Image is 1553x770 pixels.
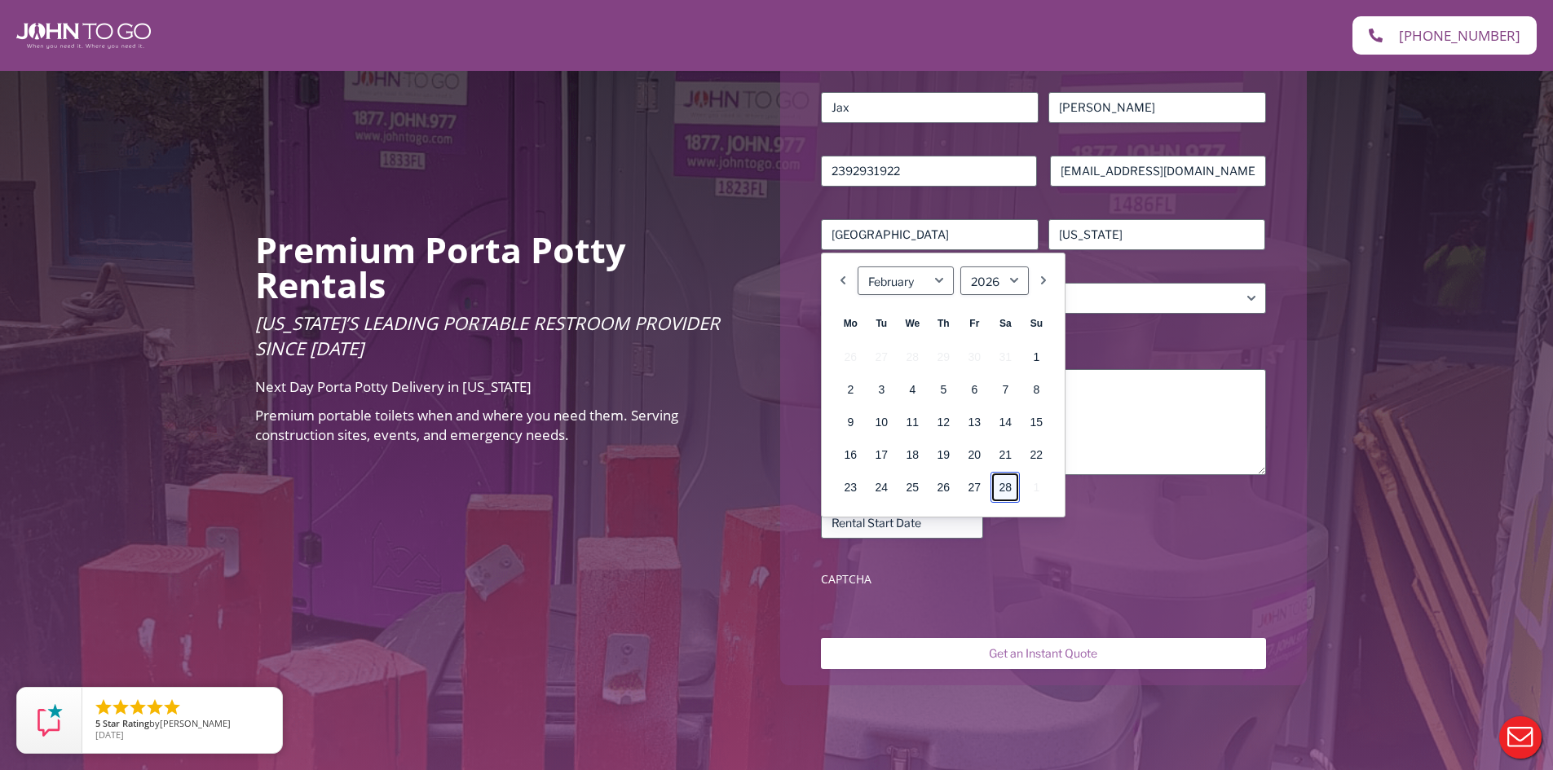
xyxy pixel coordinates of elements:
select: Select month [858,266,954,295]
a: 1 [1021,341,1051,372]
li:  [128,697,148,717]
a: 8 [1021,374,1051,405]
a: 15 [1021,407,1051,438]
span: Monday [844,318,858,329]
a: 7 [990,374,1020,405]
span: Tuesday [876,318,887,329]
span: Sunday [1030,318,1043,329]
a: Next [1035,266,1052,295]
input: First Name [821,92,1039,123]
li:  [94,697,113,717]
a: 21 [990,439,1020,470]
img: Review Rating [33,704,66,737]
span: [DATE] [95,728,124,741]
a: 26 [929,472,958,503]
li:  [111,697,130,717]
a: 16 [836,439,865,470]
a: 4 [898,374,927,405]
span: Saturday [999,318,1012,329]
span: Wednesday [905,318,920,329]
a: 22 [1021,439,1051,470]
a: 17 [867,439,896,470]
a: 2 [836,374,865,405]
span: 30 [960,341,989,372]
span: [US_STATE]’s Leading Portable Restroom Provider Since [DATE] [255,310,720,360]
span: [PERSON_NAME] [160,717,231,729]
a: 18 [898,439,927,470]
a: [PHONE_NUMBER] [1352,16,1537,55]
span: 29 [929,341,958,372]
span: 28 [898,341,927,372]
input: Last Name [1048,92,1266,123]
a: 3 [867,374,896,405]
a: Previous [835,266,851,295]
input: Email [1050,156,1266,187]
select: Select year [960,266,1029,295]
span: 5 [95,717,100,729]
span: Star Rating [103,717,149,729]
span: Friday [969,318,979,329]
a: 9 [836,407,865,438]
span: 26 [836,341,865,372]
a: 12 [929,407,958,438]
a: 25 [898,472,927,503]
li:  [145,697,165,717]
h2: Premium Porta Potty Rentals [255,232,757,302]
input: Rental Start Date [821,508,983,539]
input: Get an Instant Quote [821,638,1265,669]
span: Next Day Porta Potty Delivery in [US_STATE] [255,377,532,396]
a: 23 [836,472,865,503]
button: Live Chat [1488,705,1553,770]
span: by [95,719,269,730]
a: 11 [898,407,927,438]
a: 6 [960,374,989,405]
span: 31 [990,341,1020,372]
span: 27 [867,341,896,372]
a: 27 [960,472,989,503]
a: 20 [960,439,989,470]
span: 1 [1021,472,1051,503]
input: State [1048,219,1266,250]
a: 10 [867,407,896,438]
input: City [821,219,1039,250]
a: 14 [990,407,1020,438]
a: 13 [960,407,989,438]
input: Phone [821,156,1037,187]
a: 19 [929,439,958,470]
img: John To Go [16,23,151,49]
a: 28 [990,472,1020,503]
label: CAPTCHA [821,571,1265,587]
span: Premium portable toilets when and where you need them. Serving construction sites, events, and em... [255,406,678,444]
li:  [162,697,182,717]
span: [PHONE_NUMBER] [1399,29,1520,42]
a: 24 [867,472,896,503]
a: 5 [929,374,958,405]
span: Thursday [938,318,950,329]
